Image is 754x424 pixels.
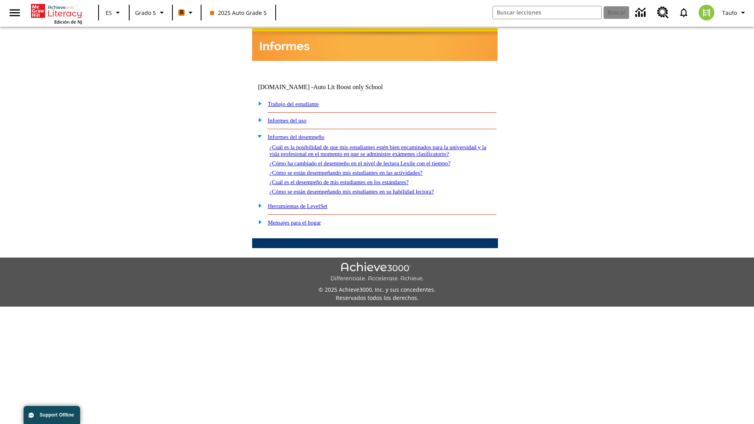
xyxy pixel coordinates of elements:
img: minus.gif [254,133,262,140]
button: Support Offline [24,406,80,424]
span: Support Offline [40,412,74,418]
img: avatar image [699,5,714,20]
img: plus.gif [254,202,262,209]
a: Informes del uso [268,117,307,124]
button: Abrir el menú lateral [3,1,26,24]
nobr: Auto Lit Boost only School [313,84,383,90]
a: ¿Cómo se están desempeñando mis estudiantes en su habilidad lectora? [269,188,434,195]
a: Herramientas de LevelSet [268,203,328,209]
span: Edición de NJ [54,19,82,25]
img: plus.gif [254,100,262,107]
span: ES [106,9,112,17]
img: header [252,28,498,61]
a: Centro de recursos, Se abrirá en una pestaña nueva. [652,2,673,23]
a: ¿Cuál es el desempeño de mis estudiantes en los estándares? [269,179,409,185]
a: ¿Cómo se están desempeñando mis estudiantes en las actividades? [269,170,423,176]
a: Mensajes para el hogar [268,219,321,226]
span: B [180,7,183,17]
span: Grado 5 [135,9,156,17]
img: plus.gif [254,116,262,123]
input: Buscar campo [493,6,601,19]
button: Boost El color de la clase es anaranjado. Cambiar el color de la clase. [175,5,198,20]
button: Lenguaje: ES, Selecciona un idioma [101,5,126,20]
a: ¿Cómo ha cambiado el desempeño en el nivel de lectura Lexile con el tiempo? [269,160,450,166]
img: Achieve3000 Differentiate Accelerate Achieve [330,262,424,282]
div: Portada [31,2,82,25]
button: Grado: Grado 5, Elige un grado [132,5,170,20]
a: Trabajo del estudiante [268,101,319,107]
img: plus.gif [254,218,262,225]
a: Notificaciones [673,2,694,23]
span: 2025 Auto Grade 5 [210,9,267,17]
td: [DOMAIN_NAME] - [258,84,403,91]
span: Tauto [722,9,737,17]
button: Perfil/Configuración [719,5,751,20]
a: Centro de información [631,2,652,24]
a: Informes del desempeño [268,134,324,140]
button: Escoja un nuevo avatar [694,2,719,23]
a: ¿Cuál es la posibilidad de que mis estudiantes estén bien encaminados para la universidad y la vi... [269,144,486,157]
